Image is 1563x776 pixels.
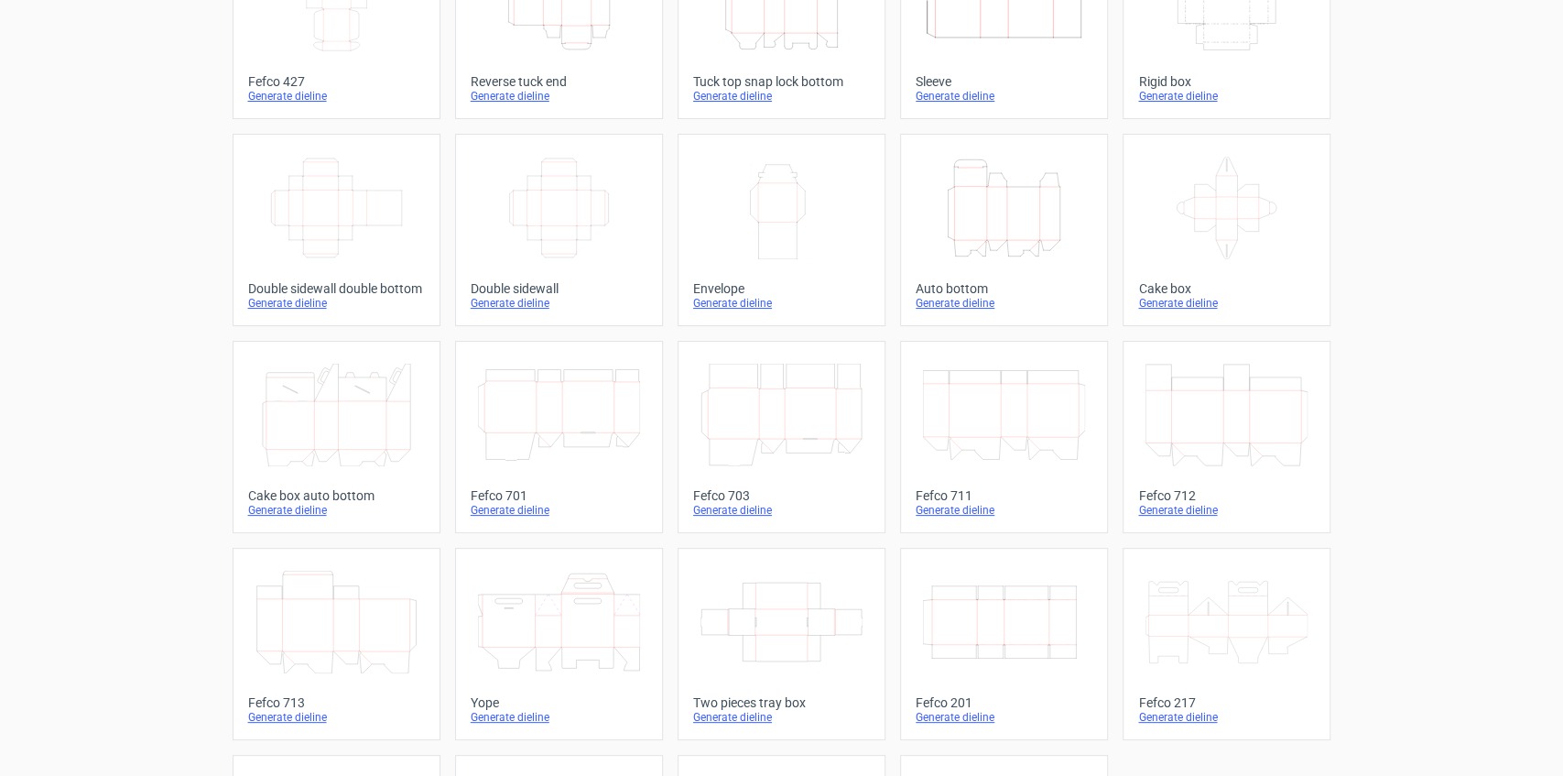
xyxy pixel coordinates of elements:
div: Generate dieline [1138,89,1315,104]
div: Generate dieline [1138,710,1315,725]
div: Generate dieline [248,710,425,725]
div: Generate dieline [693,296,870,311]
div: Generate dieline [693,503,870,518]
a: Fefco 201Generate dieline [900,548,1108,740]
div: Double sidewall [471,281,647,296]
div: Fefco 711 [916,488,1092,503]
a: Auto bottomGenerate dieline [900,134,1108,326]
div: Reverse tuck end [471,74,647,89]
div: Generate dieline [1138,296,1315,311]
div: Fefco 703 [693,488,870,503]
div: Rigid box [1138,74,1315,89]
div: Generate dieline [248,296,425,311]
div: Tuck top snap lock bottom [693,74,870,89]
div: Cake box [1138,281,1315,296]
a: Two pieces tray boxGenerate dieline [678,548,885,740]
a: Double sidewallGenerate dieline [455,134,663,326]
div: Generate dieline [471,503,647,518]
div: Generate dieline [1138,503,1315,518]
div: Fefco 712 [1138,488,1315,503]
div: Yope [471,695,647,710]
div: Fefco 217 [1138,695,1315,710]
div: Fefco 427 [248,74,425,89]
a: Fefco 217Generate dieline [1123,548,1330,740]
div: Generate dieline [693,89,870,104]
div: Generate dieline [916,296,1092,311]
div: Generate dieline [916,503,1092,518]
a: Cake box auto bottomGenerate dieline [233,341,440,533]
div: Auto bottom [916,281,1092,296]
div: Generate dieline [248,503,425,518]
div: Double sidewall double bottom [248,281,425,296]
a: Double sidewall double bottomGenerate dieline [233,134,440,326]
a: Fefco 701Generate dieline [455,341,663,533]
div: Generate dieline [471,296,647,311]
a: Fefco 711Generate dieline [900,341,1108,533]
div: Generate dieline [248,89,425,104]
a: Fefco 703Generate dieline [678,341,885,533]
div: Cake box auto bottom [248,488,425,503]
a: Fefco 713Generate dieline [233,548,440,740]
div: Generate dieline [471,89,647,104]
div: Fefco 201 [916,695,1092,710]
div: Generate dieline [916,710,1092,725]
a: Fefco 712Generate dieline [1123,341,1330,533]
div: Generate dieline [916,89,1092,104]
div: Sleeve [916,74,1092,89]
a: YopeGenerate dieline [455,548,663,740]
div: Generate dieline [693,710,870,725]
div: Generate dieline [471,710,647,725]
a: EnvelopeGenerate dieline [678,134,885,326]
div: Two pieces tray box [693,695,870,710]
a: Cake boxGenerate dieline [1123,134,1330,326]
div: Envelope [693,281,870,296]
div: Fefco 713 [248,695,425,710]
div: Fefco 701 [471,488,647,503]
